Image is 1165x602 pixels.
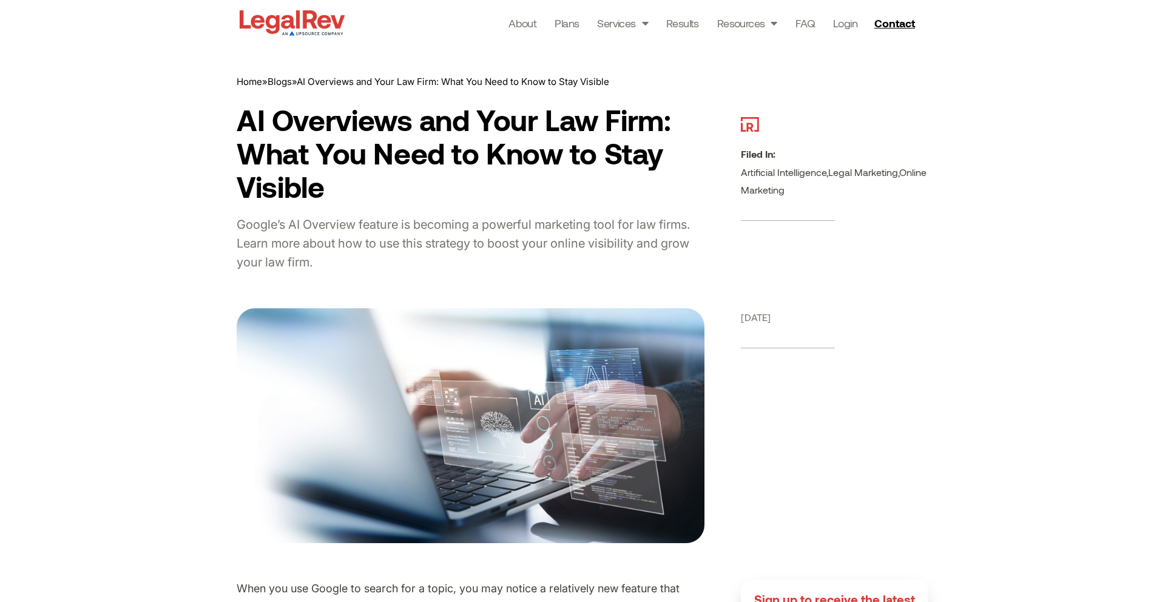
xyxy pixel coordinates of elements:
a: Results [666,15,699,32]
span: AI Overviews and Your Law Firm: What You Need to Know to Stay Visible [297,76,609,87]
a: Plans [555,15,579,32]
a: Services [597,15,648,32]
b: Filed In: [741,148,775,160]
a: Blogs [268,76,292,87]
span: » » [237,76,609,87]
span: , , [741,148,927,196]
a: Home [237,76,262,87]
img: A man typing on a laptop while AI graphics float above it. [237,308,704,543]
span: [DATE] [741,311,771,323]
span: Google’s AI Overview feature is becoming a powerful marketing tool for law firms. Learn more abou... [237,217,690,269]
a: Legal Marketing [828,166,898,178]
a: About [508,15,536,32]
span: Contact [874,18,915,29]
a: Login [833,15,857,32]
a: Resources [717,15,777,32]
a: FAQ [795,15,815,32]
nav: Menu [508,15,857,32]
a: Artificial Intelligence [741,166,826,178]
a: Contact [870,13,923,33]
h1: AI Overviews and Your Law Firm: What You Need to Know to Stay Visible [237,103,704,204]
